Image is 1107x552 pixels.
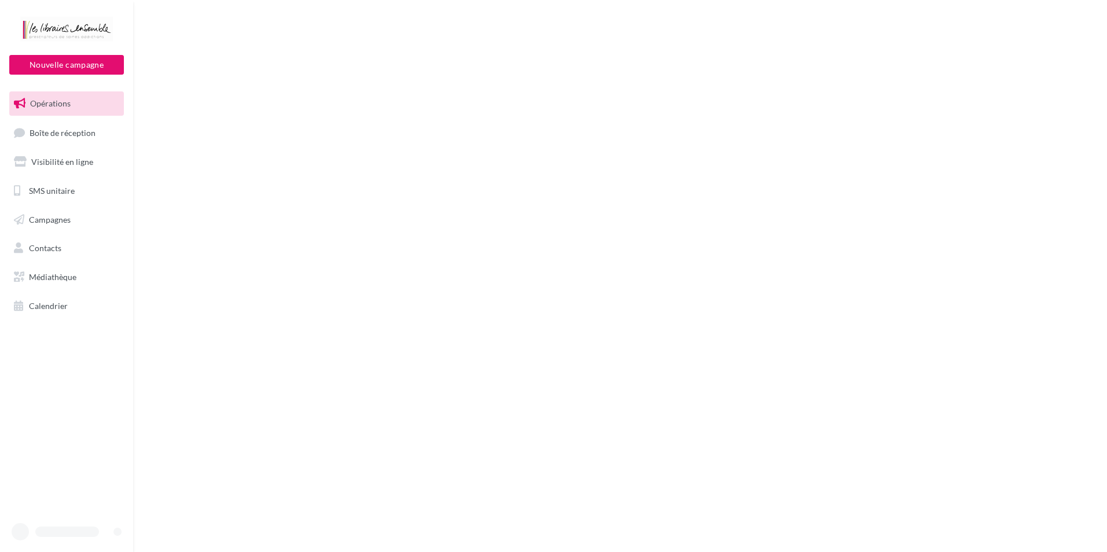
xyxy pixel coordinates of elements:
a: Boîte de réception [7,120,126,145]
a: Calendrier [7,294,126,318]
span: SMS unitaire [29,186,75,196]
span: Visibilité en ligne [31,157,93,167]
a: Opérations [7,91,126,116]
a: Visibilité en ligne [7,150,126,174]
span: Médiathèque [29,272,76,282]
button: Nouvelle campagne [9,55,124,75]
a: SMS unitaire [7,179,126,203]
span: Calendrier [29,301,68,311]
span: Boîte de réception [30,127,96,137]
a: Campagnes [7,208,126,232]
a: Contacts [7,236,126,260]
span: Opérations [30,98,71,108]
span: Campagnes [29,214,71,224]
span: Contacts [29,243,61,253]
a: Médiathèque [7,265,126,289]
